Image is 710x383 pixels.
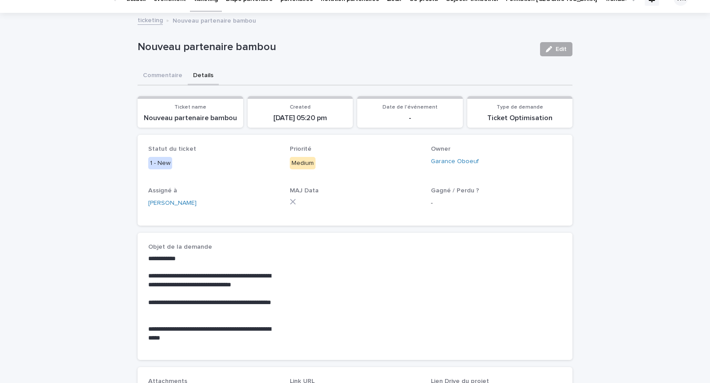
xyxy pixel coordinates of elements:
[290,146,312,152] span: Priorité
[290,157,316,170] div: Medium
[148,157,172,170] div: 1 - New
[540,42,572,56] button: Edit
[173,15,256,25] p: Nouveau partenaire bambou
[497,105,543,110] span: Type de demande
[431,199,562,208] p: -
[143,114,238,122] p: Nouveau partenaire bambou
[138,15,163,25] a: ticketing
[174,105,206,110] span: Ticket name
[148,244,212,250] span: Objet de la demande
[138,67,188,86] button: Commentaire
[556,46,567,52] span: Edit
[138,41,533,54] p: Nouveau partenaire bambou
[148,188,177,194] span: Assigné à
[473,114,568,122] p: Ticket Optimisation
[431,188,479,194] span: Gagné / Perdu ?
[188,67,219,86] button: Details
[431,157,479,166] a: Garance Oboeuf
[431,146,450,152] span: Owner
[148,146,196,152] span: Statut du ticket
[290,188,319,194] span: MAJ Data
[290,105,311,110] span: Created
[363,114,458,122] p: -
[383,105,438,110] span: Date de l'événement
[253,114,348,122] p: [DATE] 05:20 pm
[148,199,197,208] a: [PERSON_NAME]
